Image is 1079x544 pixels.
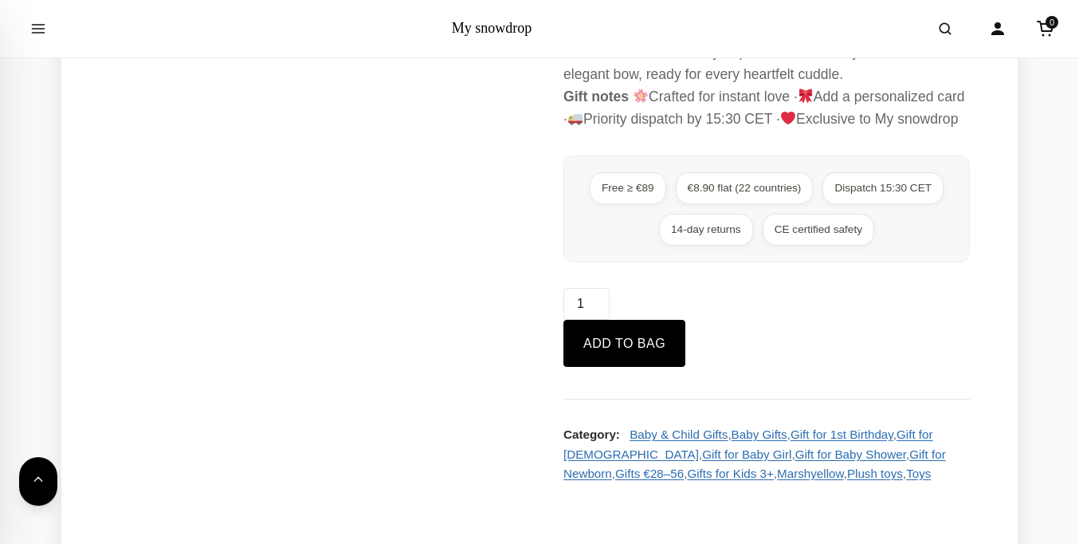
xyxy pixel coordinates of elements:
[795,447,906,461] a: Gift for Baby Shower
[563,89,629,104] strong: Gift notes
[630,428,728,441] a: Baby & Child Gifts
[906,467,931,480] a: Toys
[781,111,795,125] img: ❤️
[777,467,844,480] a: Marshyellow
[563,447,946,480] a: Gift for Newborn
[563,320,685,368] button: Add to bag
[659,214,753,246] span: 14-day returns
[702,447,791,461] a: Gift for Baby Girl
[19,457,57,506] button: Back to top
[563,425,970,483] div: , , , , , , , , , , ,
[563,85,970,130] p: Crafted for instant love · Add a personalized card · Priority dispatch by 15:30 CET · Exclusive t...
[687,467,773,480] a: Gifts for Kids 3+
[847,467,903,480] a: Plush toys
[763,214,874,246] span: CE certified safety
[791,428,893,441] a: Gift for 1st Birthday
[563,428,933,460] a: Gift for [DEMOGRAPHIC_DATA]
[732,428,787,441] a: Baby Gifts
[1046,16,1058,29] span: 0
[568,111,583,125] img: 🚚
[822,172,944,204] span: Dispatch 15:30 CET
[923,6,967,51] button: Open search
[980,11,1015,46] a: Account
[590,172,666,204] span: Free ≥ €89
[563,428,620,441] strong: Category:
[452,20,532,36] a: My snowdrop
[563,288,610,320] input: Qty
[676,172,814,204] span: €8.90 flat (22 countries)
[615,467,684,480] a: Gifts €28–56
[798,89,813,103] img: 🎀
[634,89,648,103] img: 🌸
[16,6,61,51] button: Open menu
[1028,11,1063,46] a: Cart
